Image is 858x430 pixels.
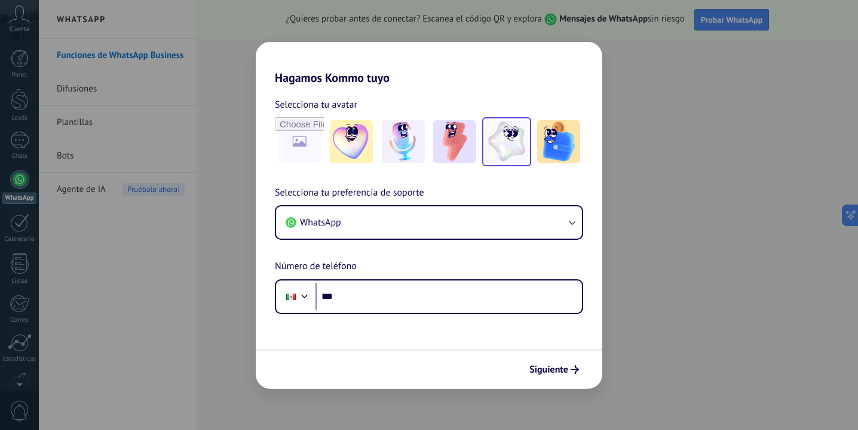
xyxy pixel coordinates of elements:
[382,120,425,163] img: -2.jpeg
[330,120,373,163] img: -1.jpeg
[524,359,584,380] button: Siguiente
[485,120,528,163] img: -4.jpeg
[276,206,582,239] button: WhatsApp
[433,120,476,163] img: -3.jpeg
[275,185,424,201] span: Selecciona tu preferencia de soporte
[280,284,302,309] div: Mexico: + 52
[275,259,357,275] span: Número de teléfono
[275,97,357,112] span: Selecciona tu avatar
[529,365,568,374] span: Siguiente
[300,216,341,228] span: WhatsApp
[256,42,602,85] h2: Hagamos Kommo tuyo
[537,120,580,163] img: -5.jpeg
